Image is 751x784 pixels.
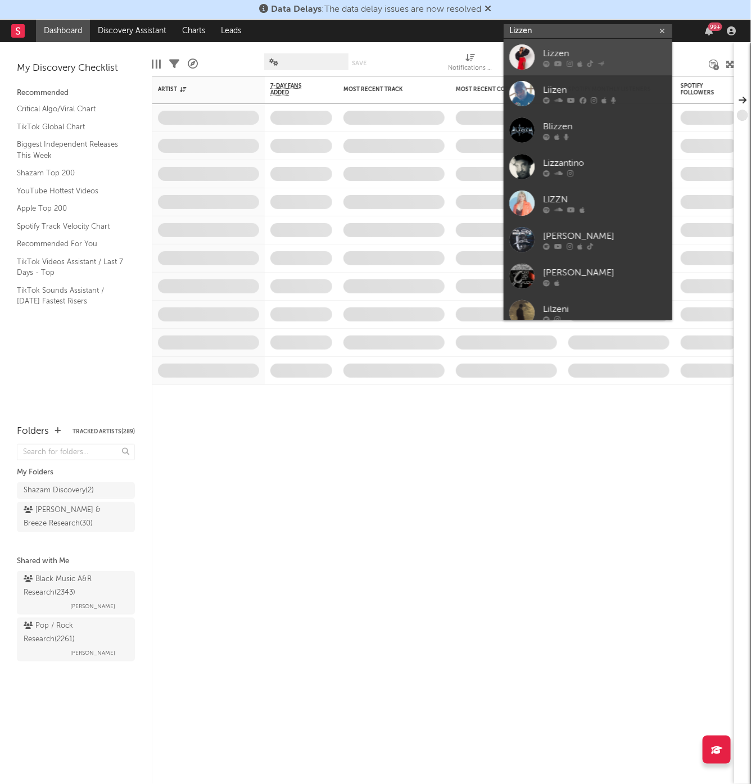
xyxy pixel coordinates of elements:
[543,120,667,134] div: Blizzen
[705,26,713,35] button: 99+
[17,444,135,460] input: Search for folders...
[504,258,672,294] a: [PERSON_NAME]
[270,83,315,96] span: 7-Day Fans Added
[448,62,493,75] div: Notifications (Artist)
[543,157,667,170] div: Lizzantino
[504,185,672,221] a: LIZZN
[504,39,672,75] a: Lizzen
[17,555,135,568] div: Shared with Me
[24,484,94,497] div: Shazam Discovery ( 2 )
[17,618,135,661] a: Pop / Rock Research(2261)[PERSON_NAME]
[343,86,428,93] div: Most Recent Track
[17,121,124,133] a: TikTok Global Chart
[543,47,667,61] div: Lizzen
[152,48,161,80] div: Edit Columns
[543,230,667,243] div: [PERSON_NAME]
[174,20,213,42] a: Charts
[448,48,493,80] div: Notifications (Artist)
[17,87,135,100] div: Recommended
[352,60,367,66] button: Save
[17,202,124,215] a: Apple Top 200
[17,220,124,233] a: Spotify Track Velocity Chart
[17,62,135,75] div: My Discovery Checklist
[543,303,667,316] div: Lilzeni
[485,5,492,14] span: Dismiss
[504,75,672,112] a: Liizen
[543,193,667,207] div: LIZZN
[708,22,722,31] div: 99 +
[213,20,249,42] a: Leads
[543,266,667,280] div: [PERSON_NAME]
[17,502,135,532] a: [PERSON_NAME] & Breeze Research(30)
[504,294,672,331] a: Lilzeni
[17,185,124,197] a: YouTube Hottest Videos
[70,646,115,660] span: [PERSON_NAME]
[543,84,667,97] div: Liizen
[504,221,672,258] a: [PERSON_NAME]
[24,504,103,531] div: [PERSON_NAME] & Breeze Research ( 30 )
[504,112,672,148] a: Blizzen
[188,48,198,80] div: A&R Pipeline
[169,48,179,80] div: Filters
[24,619,125,646] div: Pop / Rock Research ( 2261 )
[17,256,124,279] a: TikTok Videos Assistant / Last 7 Days - Top
[24,573,125,600] div: Black Music A&R Research ( 2343 )
[504,148,672,185] a: Lizzantino
[272,5,322,14] span: Data Delays
[17,238,124,250] a: Recommended For You
[158,86,242,93] div: Artist
[17,425,49,438] div: Folders
[17,167,124,179] a: Shazam Top 200
[17,138,124,161] a: Biggest Independent Releases This Week
[17,284,124,307] a: TikTok Sounds Assistant / [DATE] Fastest Risers
[17,571,135,615] a: Black Music A&R Research(2343)[PERSON_NAME]
[36,20,90,42] a: Dashboard
[17,466,135,479] div: My Folders
[504,24,672,38] input: Search for artists
[272,5,482,14] span: : The data delay issues are now resolved
[456,86,540,93] div: Most Recent Copyright
[90,20,174,42] a: Discovery Assistant
[70,600,115,613] span: [PERSON_NAME]
[17,482,135,499] a: Shazam Discovery(2)
[17,103,124,115] a: Critical Algo/Viral Chart
[681,83,720,96] div: Spotify Followers
[73,429,135,434] button: Tracked Artists(289)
